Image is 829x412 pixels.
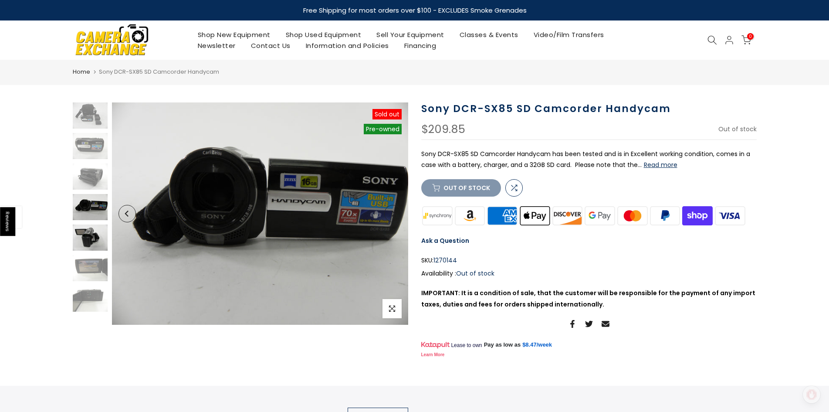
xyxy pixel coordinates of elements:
[73,163,108,190] img: Sony DCR-SX85 SD Camcorder Handycam Video Equipment - Video Camera Sony 1270144
[741,35,751,45] a: 0
[649,205,681,227] img: paypal
[73,286,108,312] img: Sony DCR-SX85 SD Camcorder Handycam Video Equipment - Video Camera Sony 1270144
[585,319,593,329] a: Share on Twitter
[384,205,402,222] button: Next
[369,29,452,40] a: Sell Your Equipment
[421,124,465,135] div: $209.85
[99,68,219,76] span: Sony DCR-SX85 SD Camcorder Handycam
[118,205,136,222] button: Previous
[73,68,90,76] a: Home
[73,102,108,129] img: Sony DCR-SX85 SD Camcorder Handycam Video Equipment - Video Camera Sony 1270144
[551,205,584,227] img: discover
[421,149,757,170] p: Sony DCR-SX85 SD Camcorder Handycam has been tested and is in Excellent working condition, comes ...
[522,341,552,349] a: $8.47/week
[644,161,677,169] button: Read more
[421,268,757,279] div: Availability :
[602,319,609,329] a: Share on Email
[243,40,298,51] a: Contact Us
[421,236,469,245] a: Ask a Question
[190,29,278,40] a: Shop New Equipment
[484,341,521,349] span: Pay as low as
[616,205,649,227] img: master
[421,352,445,357] a: Learn More
[452,29,526,40] a: Classes & Events
[298,40,396,51] a: Information and Policies
[421,289,755,308] strong: IMPORTANT: It is a condition of sale, that the customer will be responsible for the payment of an...
[526,29,612,40] a: Video/Film Transfers
[433,255,457,266] span: 1270144
[396,40,444,51] a: Financing
[421,102,757,115] h1: Sony DCR-SX85 SD Camcorder Handycam
[451,342,482,349] span: Lease to own
[681,205,714,227] img: shopify pay
[584,205,616,227] img: google pay
[112,102,408,325] img: Sony DCR-SX85 SD Camcorder Handycam Video Equipment - Video Camera Sony 1270144
[303,6,526,15] strong: Free Shipping for most orders over $100 - EXCLUDES Smoke Grenades
[486,205,519,227] img: american express
[718,125,757,133] span: Out of stock
[714,205,746,227] img: visa
[73,194,108,220] img: Sony DCR-SX85 SD Camcorder Handycam Video Equipment - Video Camera Sony 1270144
[453,205,486,227] img: amazon payments
[278,29,369,40] a: Shop Used Equipment
[747,33,754,40] span: 0
[568,319,576,329] a: Share on Facebook
[518,205,551,227] img: apple pay
[456,269,494,278] span: Out of stock
[421,255,757,266] div: SKU:
[190,40,243,51] a: Newsletter
[73,255,108,281] img: Sony DCR-SX85 SD Camcorder Handycam Video Equipment - Video Camera Sony 1270144
[421,205,454,227] img: synchrony
[73,133,108,159] img: Sony DCR-SX85 SD Camcorder Handycam Video Equipment - Video Camera Sony 1270144
[73,225,108,251] img: Sony DCR-SX85 SD Camcorder Handycam Video Equipment - Video Camera Sony 1270144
